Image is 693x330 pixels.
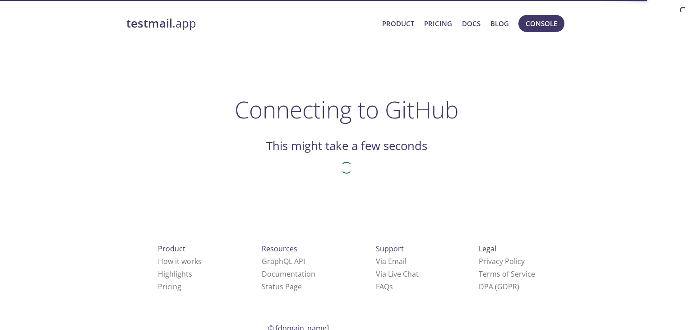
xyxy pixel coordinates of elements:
[262,269,315,279] a: Documentation
[382,18,414,29] a: Product
[389,282,393,292] span: s
[235,96,459,123] h1: Connecting to GitHub
[479,282,519,292] a: DPA (GDPR)
[126,15,172,31] strong: testmail
[518,15,564,32] button: Console
[479,269,535,279] a: Terms of Service
[376,256,407,266] a: Via Email
[526,18,557,29] span: Console
[262,282,302,292] a: Status Page
[262,256,305,266] a: GraphQL API
[266,138,427,154] h2: This might take a few seconds
[479,256,525,266] a: Privacy Policy
[158,244,185,254] span: Product
[424,18,452,29] a: Pricing
[158,256,202,266] a: How it works
[376,269,419,279] a: Via Live Chat
[376,282,393,292] a: FAQ
[479,244,496,254] span: Legal
[376,244,404,254] span: Support
[158,282,181,292] a: Pricing
[262,244,297,254] span: Resources
[462,18,480,29] a: Docs
[490,18,509,29] a: Blog
[126,16,375,31] a: testmail.app
[158,269,192,279] a: Highlights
